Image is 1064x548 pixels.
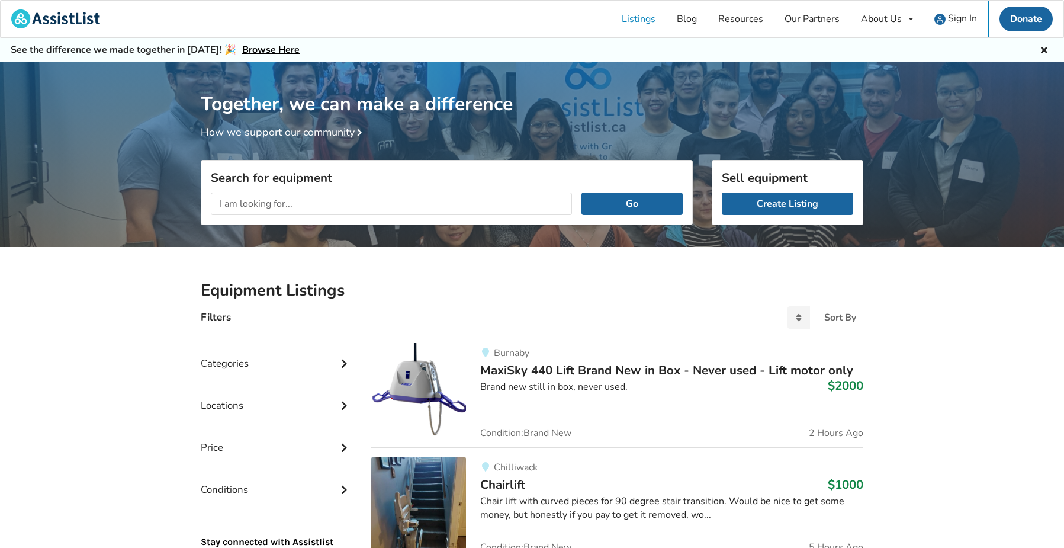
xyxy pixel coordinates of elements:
[999,7,1053,31] a: Donate
[201,418,352,460] div: Price
[480,362,853,379] span: MaxiSky 440 Lift Brand New in Box - Never used - Lift motor only
[666,1,708,37] a: Blog
[201,125,367,139] a: How we support our community
[11,9,100,28] img: assistlist-logo
[861,14,902,24] div: About Us
[924,1,988,37] a: user icon Sign In
[611,1,666,37] a: Listings
[494,347,529,360] span: Burnaby
[201,62,863,116] h1: Together, we can make a difference
[824,313,856,322] div: Sort By
[201,460,352,502] div: Conditions
[828,477,863,492] h3: $1000
[934,14,946,25] img: user icon
[828,378,863,393] h3: $2000
[480,495,863,522] div: Chair lift with curved pieces for 90 degree stair transition. Would be nice to get some money, bu...
[480,428,571,438] span: Condition: Brand New
[11,44,300,56] h5: See the difference we made together in [DATE]! 🎉
[201,334,352,376] div: Categories
[494,461,538,474] span: Chilliwack
[809,428,863,438] span: 2 Hours Ago
[211,193,572,215] input: I am looking for...
[201,280,863,301] h2: Equipment Listings
[201,310,231,324] h4: Filters
[708,1,774,37] a: Resources
[948,12,977,25] span: Sign In
[201,376,352,418] div: Locations
[371,343,863,447] a: transfer aids-maxisky 440 lift brand new in box - never used - lift motor onlyBurnabyMaxiSky 440 ...
[480,476,525,493] span: Chairlift
[581,193,683,215] button: Go
[722,193,853,215] a: Create Listing
[371,343,466,438] img: transfer aids-maxisky 440 lift brand new in box - never used - lift motor only
[211,170,683,185] h3: Search for equipment
[480,380,863,394] div: Brand new still in box, never used.
[242,43,300,56] a: Browse Here
[774,1,850,37] a: Our Partners
[722,170,853,185] h3: Sell equipment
